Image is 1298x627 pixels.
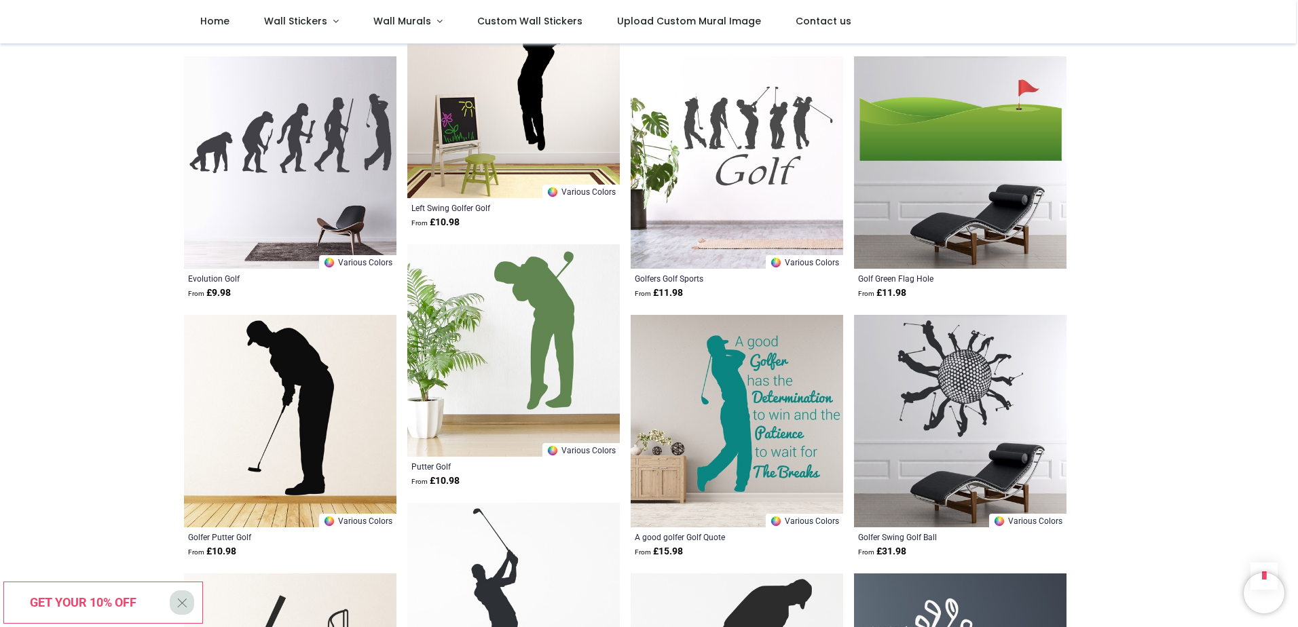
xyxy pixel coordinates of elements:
[993,515,1005,527] img: Color Wheel
[989,514,1067,527] a: Various Colors
[854,315,1067,527] img: Golfer Swing Golf Ball Wall Sticker
[411,478,428,485] span: From
[617,14,761,28] span: Upload Custom Mural Image
[631,315,843,527] img: A good golfer Golf Quote Wall Sticker
[188,531,352,542] a: Golfer Putter Golf
[323,515,335,527] img: Color Wheel
[200,14,229,28] span: Home
[766,255,843,269] a: Various Colors
[854,56,1067,269] img: Golf Green Flag Hole Wall Sticker
[766,514,843,527] a: Various Colors
[188,548,204,556] span: From
[477,14,582,28] span: Custom Wall Stickers
[635,273,798,284] a: Golfers Golf Sports
[188,273,352,284] a: Evolution Golf
[542,443,620,457] a: Various Colors
[858,531,1022,542] a: Golfer Swing Golf Ball
[858,286,906,300] strong: £ 11.98
[411,474,460,488] strong: £ 10.98
[546,444,559,457] img: Color Wheel
[635,290,651,297] span: From
[770,515,782,527] img: Color Wheel
[858,273,1022,284] a: Golf Green Flag Hole
[411,202,575,213] a: Left Swing Golfer Golf
[1244,573,1284,613] iframe: Brevo live chat
[631,56,843,269] img: Golfers Golf Sports Wall Sticker
[407,244,620,457] img: Putter Golf Wall Sticker
[319,514,396,527] a: Various Colors
[542,185,620,198] a: Various Colors
[635,548,651,556] span: From
[411,216,460,229] strong: £ 10.98
[858,545,906,558] strong: £ 31.98
[635,545,683,558] strong: £ 15.98
[264,14,327,28] span: Wall Stickers
[184,315,396,527] img: Golfer Putter Golf Wall Sticker
[770,256,782,269] img: Color Wheel
[184,56,396,269] img: Evolution Golf Wall Sticker
[373,14,431,28] span: Wall Murals
[635,286,683,300] strong: £ 11.98
[411,219,428,227] span: From
[188,286,231,300] strong: £ 9.98
[319,255,396,269] a: Various Colors
[188,290,204,297] span: From
[323,256,335,269] img: Color Wheel
[188,545,236,558] strong: £ 10.98
[858,548,874,556] span: From
[411,461,575,472] a: Putter Golf
[546,186,559,198] img: Color Wheel
[635,531,798,542] a: A good golfer Golf Quote
[796,14,851,28] span: Contact us
[858,290,874,297] span: From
